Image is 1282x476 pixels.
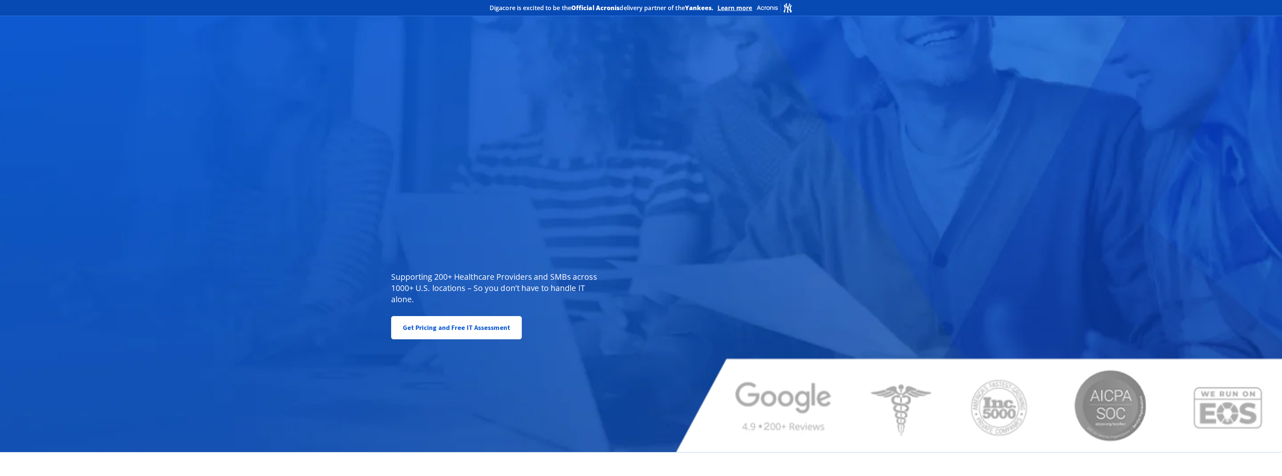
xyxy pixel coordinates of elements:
[490,5,714,11] h2: Digacore is excited to be the delivery partner of the
[756,2,793,13] img: Acronis
[685,4,714,12] b: Yankees.
[391,316,522,339] a: Get Pricing and Free IT Assessment
[571,4,620,12] b: Official Acronis
[403,320,510,335] span: Get Pricing and Free IT Assessment
[718,4,752,12] a: Learn more
[391,271,600,305] p: Supporting 200+ Healthcare Providers and SMBs across 1000+ U.S. locations – So you don’t have to ...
